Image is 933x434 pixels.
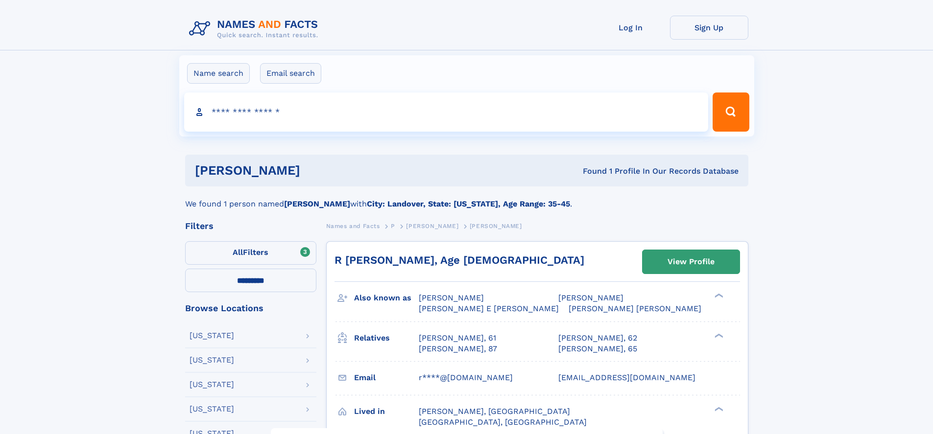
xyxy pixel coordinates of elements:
[195,164,442,177] h1: [PERSON_NAME]
[558,343,637,354] a: [PERSON_NAME], 65
[643,250,740,274] a: View Profile
[470,223,522,229] span: [PERSON_NAME]
[558,333,637,343] a: [PERSON_NAME], 62
[670,16,748,40] a: Sign Up
[185,186,748,210] div: We found 1 person named with .
[335,254,584,266] a: R [PERSON_NAME], Age [DEMOGRAPHIC_DATA]
[419,343,497,354] a: [PERSON_NAME], 87
[668,251,715,273] div: View Profile
[185,304,316,313] div: Browse Locations
[233,248,243,257] span: All
[569,304,701,313] span: [PERSON_NAME] [PERSON_NAME]
[558,293,623,302] span: [PERSON_NAME]
[354,403,419,420] h3: Lived in
[260,63,321,84] label: Email search
[190,381,234,388] div: [US_STATE]
[592,16,670,40] a: Log In
[406,223,458,229] span: [PERSON_NAME]
[419,417,587,427] span: [GEOGRAPHIC_DATA], [GEOGRAPHIC_DATA]
[284,199,350,208] b: [PERSON_NAME]
[354,330,419,346] h3: Relatives
[391,223,395,229] span: P
[187,63,250,84] label: Name search
[712,406,724,412] div: ❯
[713,92,749,132] button: Search Button
[190,356,234,364] div: [US_STATE]
[441,166,739,177] div: Found 1 Profile In Our Records Database
[184,92,709,132] input: search input
[712,332,724,339] div: ❯
[354,369,419,386] h3: Email
[406,220,458,232] a: [PERSON_NAME]
[354,290,419,306] h3: Also known as
[419,304,559,313] span: [PERSON_NAME] E [PERSON_NAME]
[185,16,326,42] img: Logo Names and Facts
[190,332,234,340] div: [US_STATE]
[185,222,316,230] div: Filters
[419,407,570,416] span: [PERSON_NAME], [GEOGRAPHIC_DATA]
[185,241,316,265] label: Filters
[419,333,496,343] a: [PERSON_NAME], 61
[326,220,380,232] a: Names and Facts
[367,199,570,208] b: City: Landover, State: [US_STATE], Age Range: 35-45
[558,373,695,382] span: [EMAIL_ADDRESS][DOMAIN_NAME]
[712,293,724,299] div: ❯
[190,405,234,413] div: [US_STATE]
[391,220,395,232] a: P
[419,293,484,302] span: [PERSON_NAME]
